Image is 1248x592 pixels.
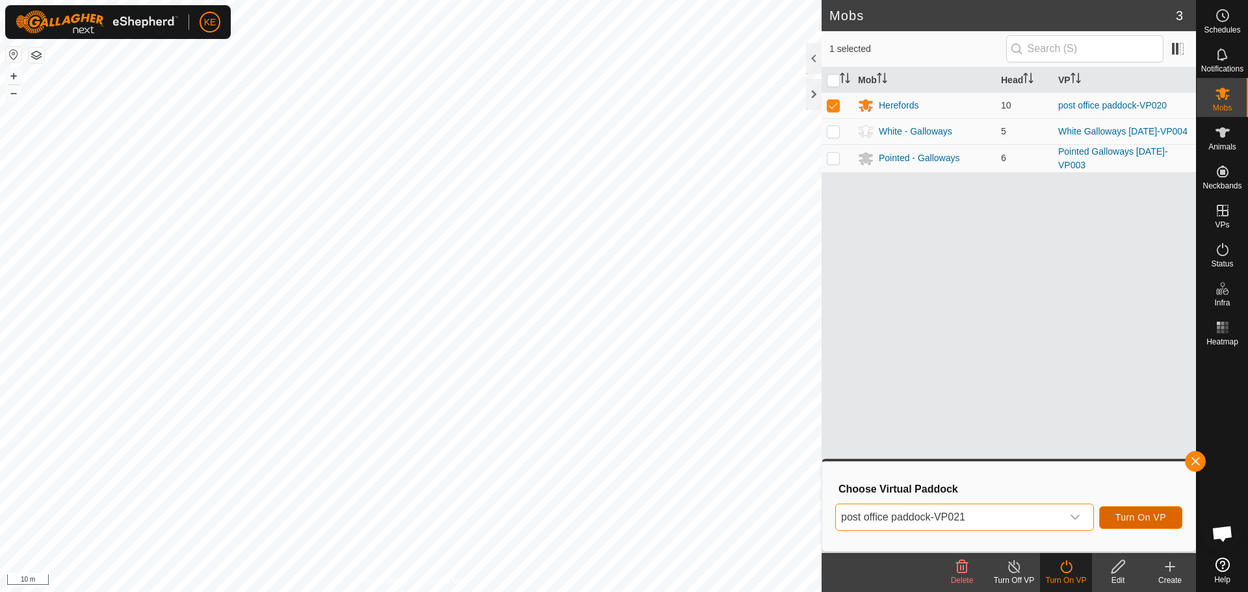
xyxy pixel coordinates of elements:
[6,68,21,84] button: +
[1206,338,1238,346] span: Heatmap
[996,68,1053,93] th: Head
[838,483,1182,495] h3: Choose Virtual Paddock
[1040,574,1092,586] div: Turn On VP
[1023,75,1033,85] p-sorticon: Activate to sort
[1071,75,1081,85] p-sorticon: Activate to sort
[1058,146,1168,170] a: Pointed Galloways [DATE]-VP003
[359,575,408,587] a: Privacy Policy
[879,151,960,165] div: Pointed - Galloways
[204,16,216,29] span: KE
[840,75,850,85] p-sorticon: Activate to sort
[951,576,974,585] span: Delete
[829,8,1176,23] h2: Mobs
[1203,514,1242,553] div: Open chat
[16,10,178,34] img: Gallagher Logo
[1006,35,1163,62] input: Search (S)
[879,99,918,112] div: Herefords
[1211,260,1233,268] span: Status
[1062,504,1088,530] div: dropdown trigger
[877,75,887,85] p-sorticon: Activate to sort
[1202,182,1241,190] span: Neckbands
[1058,126,1188,136] a: White Galloways [DATE]-VP004
[1214,299,1230,307] span: Infra
[6,85,21,101] button: –
[836,504,1062,530] span: post office paddock-VP021
[1213,104,1232,112] span: Mobs
[829,42,1006,56] span: 1 selected
[1001,153,1006,163] span: 6
[1215,221,1229,229] span: VPs
[1092,574,1144,586] div: Edit
[1214,576,1230,584] span: Help
[1115,512,1166,522] span: Turn On VP
[879,125,952,138] div: White - Galloways
[1197,552,1248,589] a: Help
[853,68,996,93] th: Mob
[29,47,44,63] button: Map Layers
[1099,506,1182,529] button: Turn On VP
[1053,68,1196,93] th: VP
[1058,100,1167,110] a: post office paddock-VP020
[988,574,1040,586] div: Turn Off VP
[1001,100,1011,110] span: 10
[424,575,462,587] a: Contact Us
[1001,126,1006,136] span: 5
[6,47,21,62] button: Reset Map
[1204,26,1240,34] span: Schedules
[1208,143,1236,151] span: Animals
[1201,65,1243,73] span: Notifications
[1176,6,1183,25] span: 3
[1144,574,1196,586] div: Create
